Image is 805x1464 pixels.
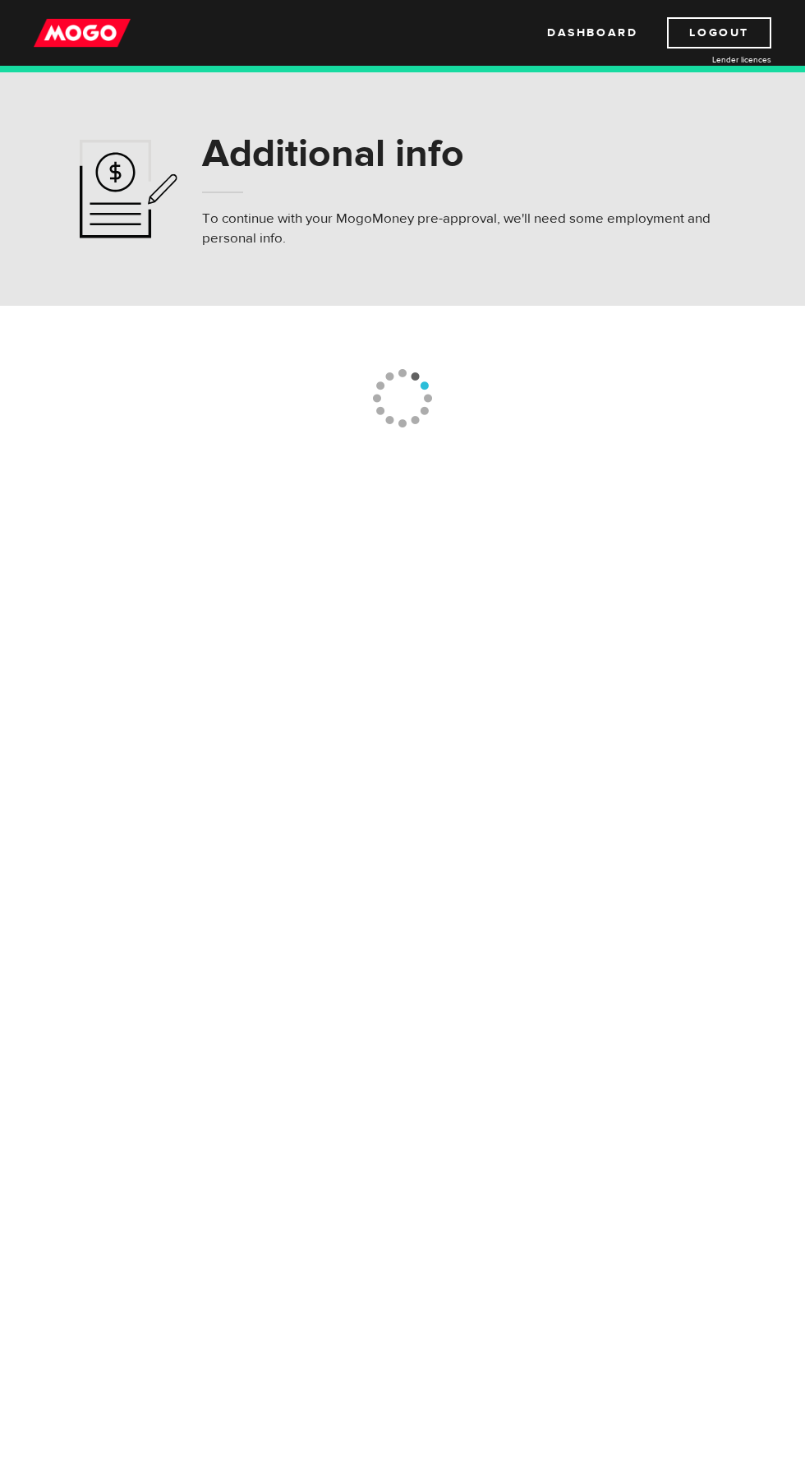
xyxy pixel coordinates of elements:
[34,17,131,48] img: mogo_logo-11ee424be714fa7cbb0f0f49df9e16ec.png
[547,17,637,48] a: Dashboard
[667,17,771,48] a: Logout
[202,209,726,248] p: To continue with your MogoMoney pre-approval, we'll need some employment and personal info.
[202,132,726,175] h1: Additional info
[80,140,177,238] img: application-ef4f7aff46a5c1a1d42a38d909f5b40b.svg
[648,53,771,66] a: Lender licences
[372,306,434,491] img: loading-colorWheel_medium.gif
